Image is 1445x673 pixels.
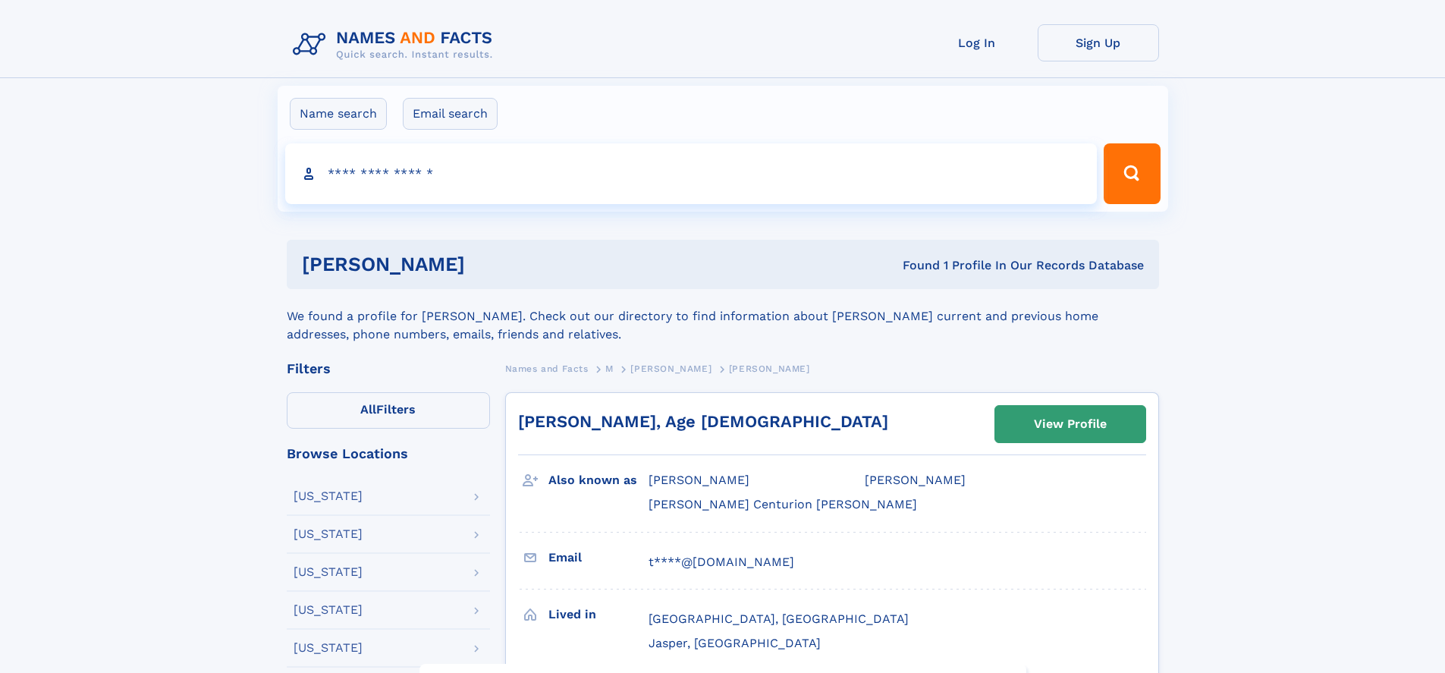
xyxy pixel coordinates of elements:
[294,490,363,502] div: [US_STATE]
[548,467,649,493] h3: Also known as
[294,528,363,540] div: [US_STATE]
[995,406,1145,442] a: View Profile
[294,642,363,654] div: [US_STATE]
[649,473,749,487] span: [PERSON_NAME]
[865,473,966,487] span: [PERSON_NAME]
[360,402,376,417] span: All
[287,24,505,65] img: Logo Names and Facts
[649,612,909,626] span: [GEOGRAPHIC_DATA], [GEOGRAPHIC_DATA]
[605,359,614,378] a: M
[605,363,614,374] span: M
[683,257,1144,274] div: Found 1 Profile In Our Records Database
[916,24,1038,61] a: Log In
[294,566,363,578] div: [US_STATE]
[505,359,589,378] a: Names and Facts
[630,363,712,374] span: [PERSON_NAME]
[302,255,684,274] h1: [PERSON_NAME]
[285,143,1098,204] input: search input
[630,359,712,378] a: [PERSON_NAME]
[287,392,490,429] label: Filters
[649,497,917,511] span: [PERSON_NAME] Centurion [PERSON_NAME]
[1034,407,1107,442] div: View Profile
[1038,24,1159,61] a: Sign Up
[290,98,387,130] label: Name search
[403,98,498,130] label: Email search
[518,412,888,431] a: [PERSON_NAME], Age [DEMOGRAPHIC_DATA]
[548,545,649,571] h3: Email
[287,289,1159,344] div: We found a profile for [PERSON_NAME]. Check out our directory to find information about [PERSON_N...
[1104,143,1160,204] button: Search Button
[287,362,490,376] div: Filters
[729,363,810,374] span: [PERSON_NAME]
[649,636,821,650] span: Jasper, [GEOGRAPHIC_DATA]
[294,604,363,616] div: [US_STATE]
[287,447,490,461] div: Browse Locations
[548,602,649,627] h3: Lived in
